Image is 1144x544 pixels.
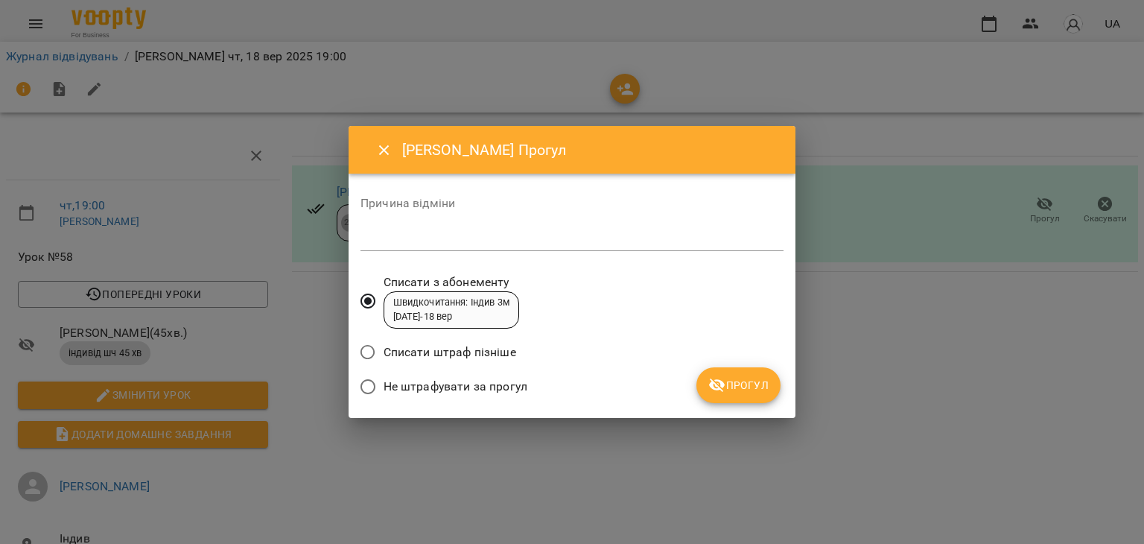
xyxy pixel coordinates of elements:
[402,139,778,162] h6: [PERSON_NAME] Прогул
[708,376,769,394] span: Прогул
[366,133,402,168] button: Close
[360,197,784,209] label: Причина відміни
[384,273,519,291] span: Списати з абонементу
[696,367,781,403] button: Прогул
[393,296,509,323] div: Швидкочитання: Індив 3м [DATE] - 18 вер
[384,344,516,361] span: Списати штраф пізніше
[384,378,527,396] span: Не штрафувати за прогул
